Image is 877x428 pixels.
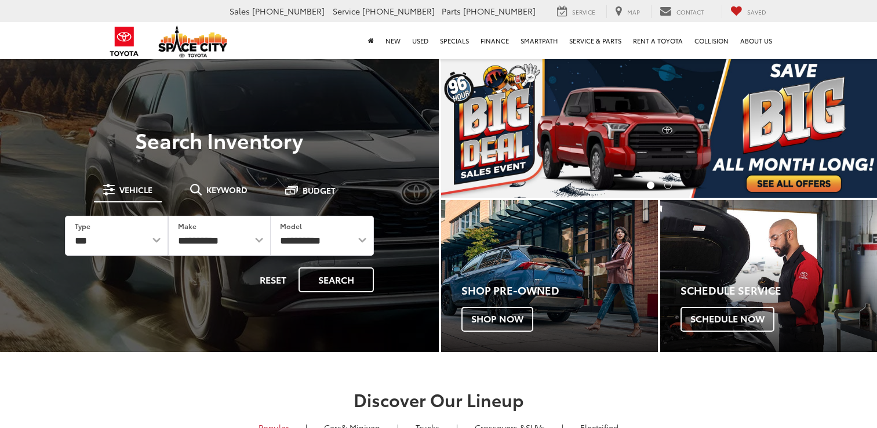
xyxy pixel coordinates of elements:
h2: Discover Our Lineup [30,390,847,409]
h4: Shop Pre-Owned [461,285,658,296]
span: Service [572,8,595,16]
button: Click to view previous picture. [441,81,507,175]
span: Map [627,8,640,16]
span: Contact [676,8,704,16]
a: Contact [651,5,712,18]
a: Specials [434,22,475,59]
div: Toyota [660,200,877,352]
a: Rent a Toyota [627,22,689,59]
a: New [380,22,406,59]
a: Collision [689,22,734,59]
a: Schedule Service Schedule Now [660,200,877,352]
span: Shop Now [461,307,533,331]
span: Budget [303,186,336,194]
span: Sales [230,5,250,17]
button: Click to view next picture. [812,81,877,175]
a: About Us [734,22,778,59]
div: Toyota [441,200,658,352]
h4: Schedule Service [681,285,877,296]
img: Toyota [103,23,146,60]
button: Reset [250,267,296,292]
label: Make [178,221,196,231]
span: Parts [442,5,461,17]
a: Map [606,5,649,18]
a: Service [548,5,604,18]
a: Shop Pre-Owned Shop Now [441,200,658,352]
a: SmartPath [515,22,563,59]
a: Finance [475,22,515,59]
a: My Saved Vehicles [722,5,775,18]
li: Go to slide number 1. [647,182,654,189]
span: [PHONE_NUMBER] [252,5,325,17]
li: Go to slide number 2. [664,182,672,189]
label: Type [75,221,90,231]
a: Home [362,22,380,59]
span: [PHONE_NUMBER] [362,5,435,17]
a: Service & Parts [563,22,627,59]
label: Model [280,221,302,231]
img: Space City Toyota [158,26,228,57]
span: Keyword [206,186,248,194]
span: Vehicle [119,186,152,194]
span: Saved [747,8,766,16]
h3: Search Inventory [49,128,390,151]
span: [PHONE_NUMBER] [463,5,536,17]
button: Search [299,267,374,292]
span: Service [333,5,360,17]
span: Schedule Now [681,307,774,331]
a: Used [406,22,434,59]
